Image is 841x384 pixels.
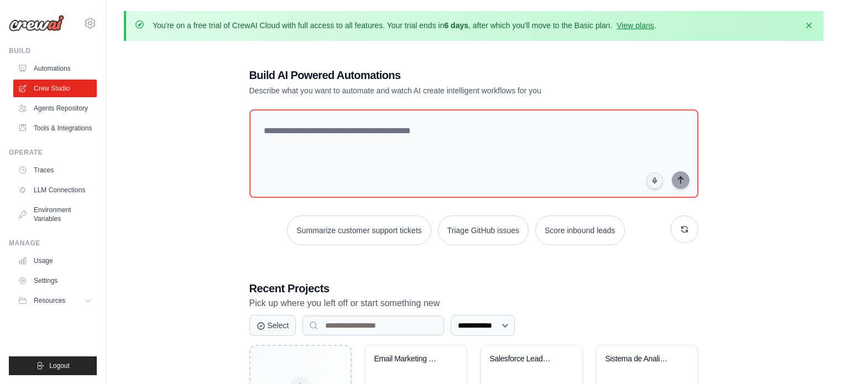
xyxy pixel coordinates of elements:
span: Logout [49,361,70,370]
img: Logo [9,15,64,31]
div: Email Marketing Team [374,354,441,364]
button: Click to speak your automation idea [646,172,663,189]
p: Describe what you want to automate and watch AI create intelligent workflows for you [249,85,621,96]
strong: 6 days [444,21,468,30]
a: LLM Connections [13,181,97,199]
a: Usage [13,252,97,270]
div: Salesforce Lead Generation Pipeline [490,354,557,364]
a: Traces [13,161,97,179]
button: Triage GitHub issues [438,215,529,245]
button: Logout [9,356,97,375]
button: Summarize customer support tickets [287,215,431,245]
h1: Build AI Powered Automations [249,67,621,83]
p: Pick up where you left off or start something new [249,296,698,311]
a: Crew Studio [13,80,97,97]
a: Tools & Integrations [13,119,97,137]
button: Select [249,315,296,336]
span: Resources [34,296,65,305]
a: View plans [617,21,654,30]
p: You're on a free trial of CrewAI Cloud with full access to all features. Your trial ends in , aft... [153,20,656,31]
button: Score inbound leads [535,215,625,245]
div: Sistema de Analise e Abertura de Chamados [605,354,672,364]
div: Manage [9,239,97,248]
a: Agents Repository [13,99,97,117]
a: Automations [13,60,97,77]
a: Environment Variables [13,201,97,228]
div: Operate [9,148,97,157]
button: Resources [13,292,97,309]
button: Get new suggestions [671,215,698,243]
h3: Recent Projects [249,281,698,296]
div: Build [9,46,97,55]
a: Settings [13,272,97,290]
